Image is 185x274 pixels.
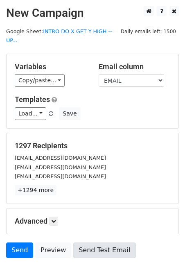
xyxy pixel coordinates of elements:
a: Send [6,242,33,258]
small: Google Sheet: [6,28,112,44]
button: Save [59,107,80,120]
small: [EMAIL_ADDRESS][DOMAIN_NAME] [15,173,106,179]
h5: 1297 Recipients [15,141,170,150]
small: [EMAIL_ADDRESS][DOMAIN_NAME] [15,155,106,161]
a: Send Test Email [73,242,135,258]
a: Preview [35,242,71,258]
a: INTRO DO X GET Y HIGH -- UP... [6,28,112,44]
a: Copy/paste... [15,74,65,87]
h2: New Campaign [6,6,179,20]
a: Templates [15,95,50,104]
a: Daily emails left: 1500 [118,28,179,34]
h5: Email column [99,62,170,71]
a: +1294 more [15,185,56,195]
small: [EMAIL_ADDRESS][DOMAIN_NAME] [15,164,106,170]
h5: Variables [15,62,86,71]
a: Load... [15,107,46,120]
span: Daily emails left: 1500 [118,27,179,36]
iframe: Chat Widget [144,235,185,274]
h5: Advanced [15,217,170,226]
